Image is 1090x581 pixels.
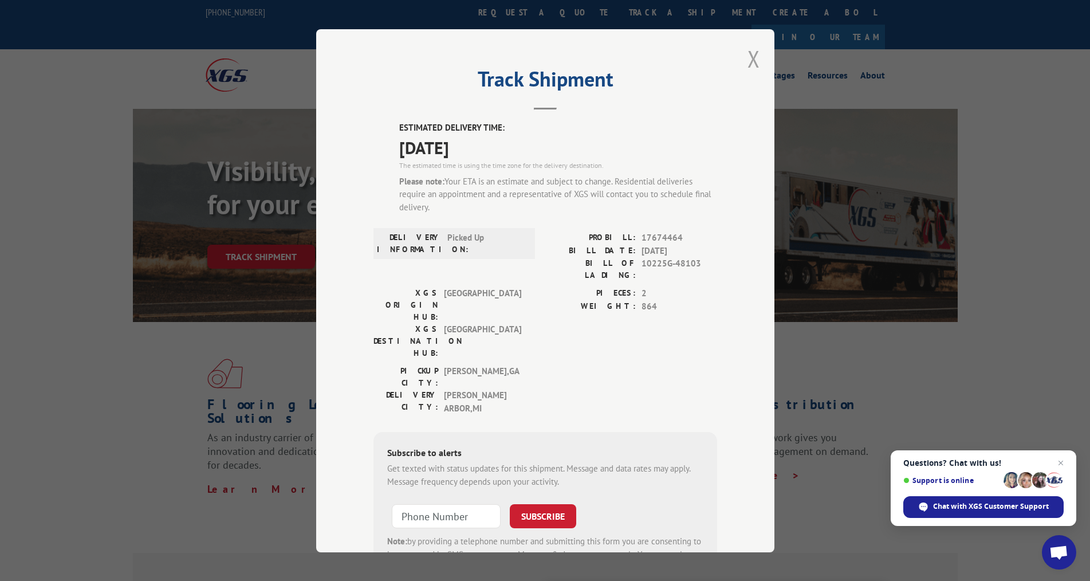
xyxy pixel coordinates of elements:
input: Phone Number [392,504,501,528]
label: BILL OF LADING: [545,257,636,281]
label: BILL DATE: [545,244,636,257]
span: Picked Up [447,231,525,256]
h2: Track Shipment [373,71,717,93]
div: Get texted with status updates for this shipment. Message and data rates may apply. Message frequ... [387,462,703,488]
div: Your ETA is an estimate and subject to change. Residential deliveries require an appointment and ... [399,175,717,214]
span: [PERSON_NAME] ARBOR , MI [444,389,521,415]
span: Questions? Chat with us! [903,458,1064,468]
div: The estimated time is using the time zone for the delivery destination. [399,160,717,170]
span: Support is online [903,476,1000,485]
div: by providing a telephone number and submitting this form you are consenting to be contacted by SM... [387,535,703,574]
label: PIECES: [545,287,636,300]
div: Subscribe to alerts [387,446,703,462]
button: Close modal [747,44,760,74]
label: PROBILL: [545,231,636,245]
label: PICKUP CITY: [373,365,438,389]
span: Close chat [1054,456,1068,470]
button: SUBSCRIBE [510,504,576,528]
div: Open chat [1042,535,1076,570]
strong: Please note: [399,175,444,186]
label: DELIVERY INFORMATION: [377,231,442,256]
span: [PERSON_NAME] , GA [444,365,521,389]
label: XGS DESTINATION HUB: [373,323,438,359]
strong: Note: [387,536,407,547]
span: 17674464 [642,231,717,245]
label: DELIVERY CITY: [373,389,438,415]
span: Chat with XGS Customer Support [933,501,1049,512]
span: [GEOGRAPHIC_DATA] [444,323,521,359]
span: 10225G-48103 [642,257,717,281]
label: ESTIMATED DELIVERY TIME: [399,121,717,135]
span: [DATE] [642,244,717,257]
label: WEIGHT: [545,300,636,313]
span: [DATE] [399,134,717,160]
span: [GEOGRAPHIC_DATA] [444,287,521,323]
label: XGS ORIGIN HUB: [373,287,438,323]
div: Chat with XGS Customer Support [903,496,1064,518]
span: 864 [642,300,717,313]
span: 2 [642,287,717,300]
